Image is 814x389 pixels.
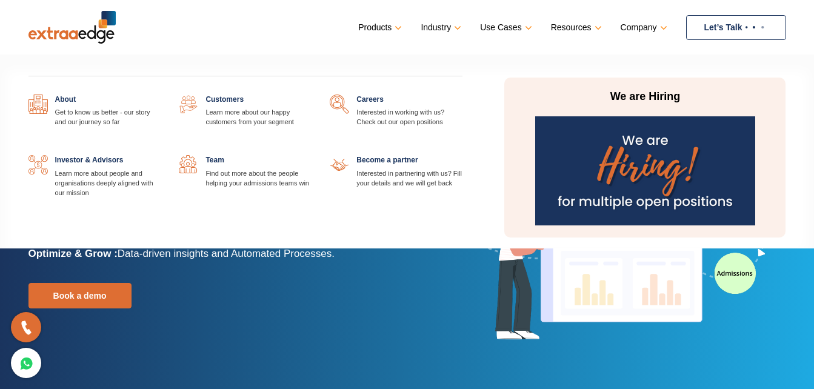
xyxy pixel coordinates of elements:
a: Let’s Talk [686,15,786,40]
a: Use Cases [480,19,529,36]
b: Optimize & Grow : [28,248,118,259]
a: Industry [421,19,459,36]
a: Company [621,19,665,36]
span: Data-driven insights and Automated Processes. [118,248,335,259]
a: Book a demo [28,283,132,308]
a: Products [358,19,399,36]
p: We are Hiring [531,90,759,104]
a: Resources [551,19,599,36]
